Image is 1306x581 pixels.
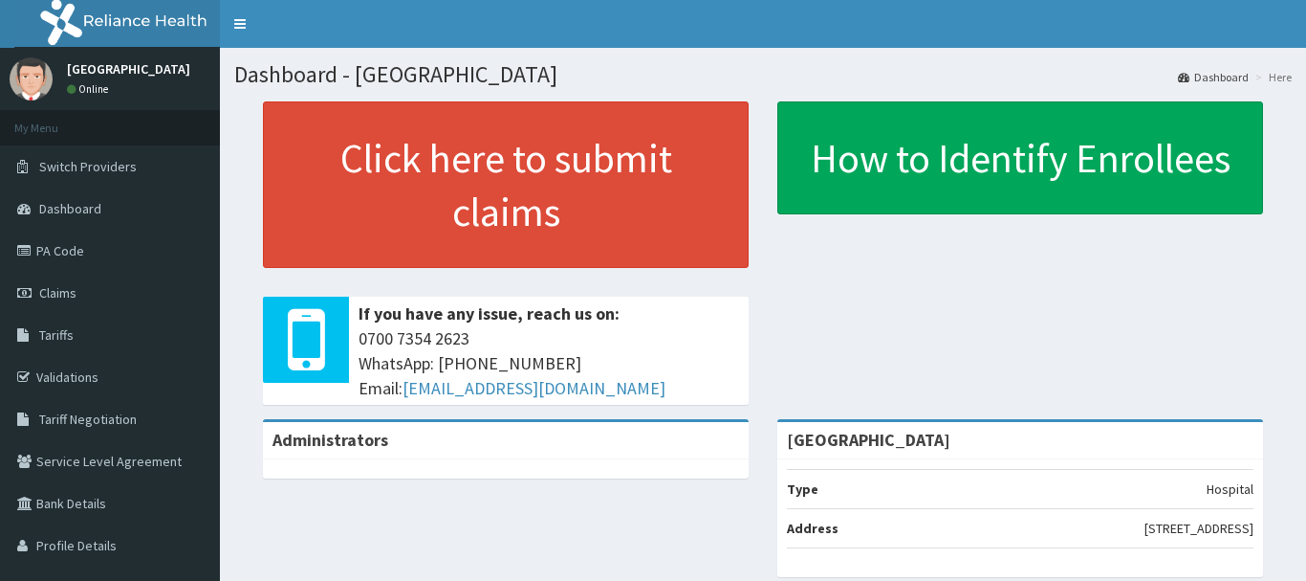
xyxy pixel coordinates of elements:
span: Switch Providers [39,158,137,175]
p: Hospital [1207,480,1253,499]
strong: [GEOGRAPHIC_DATA] [787,429,950,451]
span: Tariff Negotiation [39,411,137,428]
p: [GEOGRAPHIC_DATA] [67,62,190,76]
a: Dashboard [1178,69,1249,85]
span: Tariffs [39,326,74,344]
a: Online [67,82,113,96]
span: 0700 7354 2623 WhatsApp: [PHONE_NUMBER] Email: [359,326,739,400]
span: Claims [39,284,76,302]
b: Type [787,480,818,498]
b: Administrators [272,429,388,451]
a: Click here to submit claims [263,101,749,268]
p: [STREET_ADDRESS] [1144,519,1253,538]
li: Here [1251,69,1292,85]
b: Address [787,520,838,537]
b: If you have any issue, reach us on: [359,302,620,324]
img: User Image [10,57,53,101]
a: [EMAIL_ADDRESS][DOMAIN_NAME] [403,377,665,399]
span: Dashboard [39,200,101,217]
a: How to Identify Enrollees [777,101,1263,214]
h1: Dashboard - [GEOGRAPHIC_DATA] [234,62,1292,87]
